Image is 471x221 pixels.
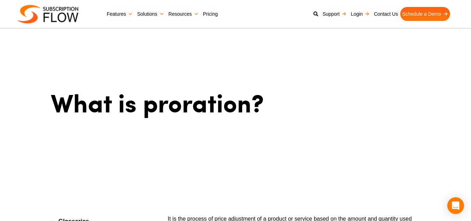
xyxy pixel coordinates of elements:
div: Open Intercom Messenger [447,197,464,214]
a: Contact Us [372,7,400,21]
img: Subscriptionflow [17,5,78,23]
a: Solutions [135,7,166,21]
a: Support [320,7,349,21]
a: Login [349,7,372,21]
a: Pricing [201,7,220,21]
h1: What is proration? [51,87,284,118]
a: Features [105,7,135,21]
a: Schedule a Demo [400,7,450,21]
a: Resources [166,7,201,21]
